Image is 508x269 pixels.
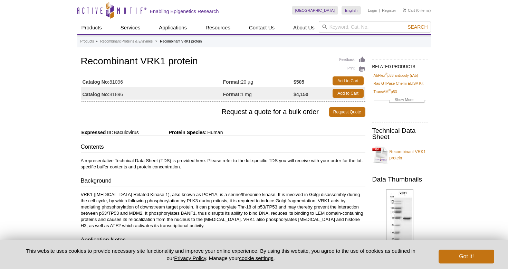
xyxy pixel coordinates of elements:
img: Your Cart [403,8,406,12]
a: TransAM®p53 [374,89,397,95]
a: Feedback [339,56,365,64]
li: » [96,39,98,43]
strong: Format: [223,91,241,98]
li: (0 items) [403,6,431,15]
a: [GEOGRAPHIC_DATA] [292,6,338,15]
span: Expressed In: [81,130,113,135]
a: Products [80,38,94,45]
a: Services [116,21,145,34]
li: Recombinant VRK1 protein [160,39,202,43]
sup: ® [385,72,387,76]
td: 81096 [81,75,223,87]
a: Print [339,65,365,73]
h1: Recombinant VRK1 protein [81,56,365,68]
span: Human [207,130,223,135]
strong: Format: [223,79,241,85]
a: Privacy Policy [174,255,206,261]
a: Resources [201,21,234,34]
h3: Contents [81,143,365,152]
h3: Background [81,177,365,186]
a: Products [77,21,106,34]
span: Request a quote for a bulk order [81,107,329,117]
p: A representative Technical Data Sheet (TDS) is provided here. Please refer to the lot-specific TD... [81,158,365,170]
p: This website uses cookies to provide necessary site functionality and improve your online experie... [14,247,428,262]
a: Register [382,8,396,13]
a: Login [368,8,377,13]
a: Recombinant VRK1 protein [372,145,428,165]
a: Request Quote [329,107,365,117]
a: AbFlex®p53 antibody (rAb) [374,72,418,78]
a: Cart [403,8,415,13]
td: 20 µg [223,75,294,87]
span: Search [408,24,428,30]
a: Add to Cart [333,76,364,85]
li: » [155,39,157,43]
a: Add to Cart [333,89,364,98]
button: Search [405,24,430,30]
h2: RELATED PRODUCTS [372,59,428,71]
h2: Technical Data Sheet [372,128,428,140]
a: Ras GTPase Chemi ELISA Kit [374,80,424,86]
sup: ® [389,89,391,92]
h2: Enabling Epigenetics Research [150,8,219,15]
a: English [342,6,361,15]
strong: $505 [294,79,304,85]
a: Applications [155,21,191,34]
a: Contact Us [245,21,279,34]
h3: Application Notes [81,236,365,245]
h2: Data Thumbnails [372,176,428,183]
strong: Catalog No: [83,79,110,85]
strong: Catalog No: [83,91,110,98]
td: 81896 [81,87,223,100]
a: Recombinant Proteins & Enzymes [100,38,153,45]
a: Show More [374,96,426,104]
button: cookie settings [239,255,273,261]
li: | [379,6,380,15]
p: VRK1 ([MEDICAL_DATA] Related Kinase 1), also known as PCH1A, is a serine/threonine kinase. It is ... [81,192,365,229]
input: Keyword, Cat. No. [319,21,431,33]
img: Recombinant VRK1 protein gel [386,189,413,243]
strong: $4,150 [294,91,308,98]
span: Baculovirus [113,130,138,135]
button: Got it! [439,250,494,263]
a: About Us [289,21,319,34]
span: Protein Species: [140,130,207,135]
td: 1 mg [223,87,294,100]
